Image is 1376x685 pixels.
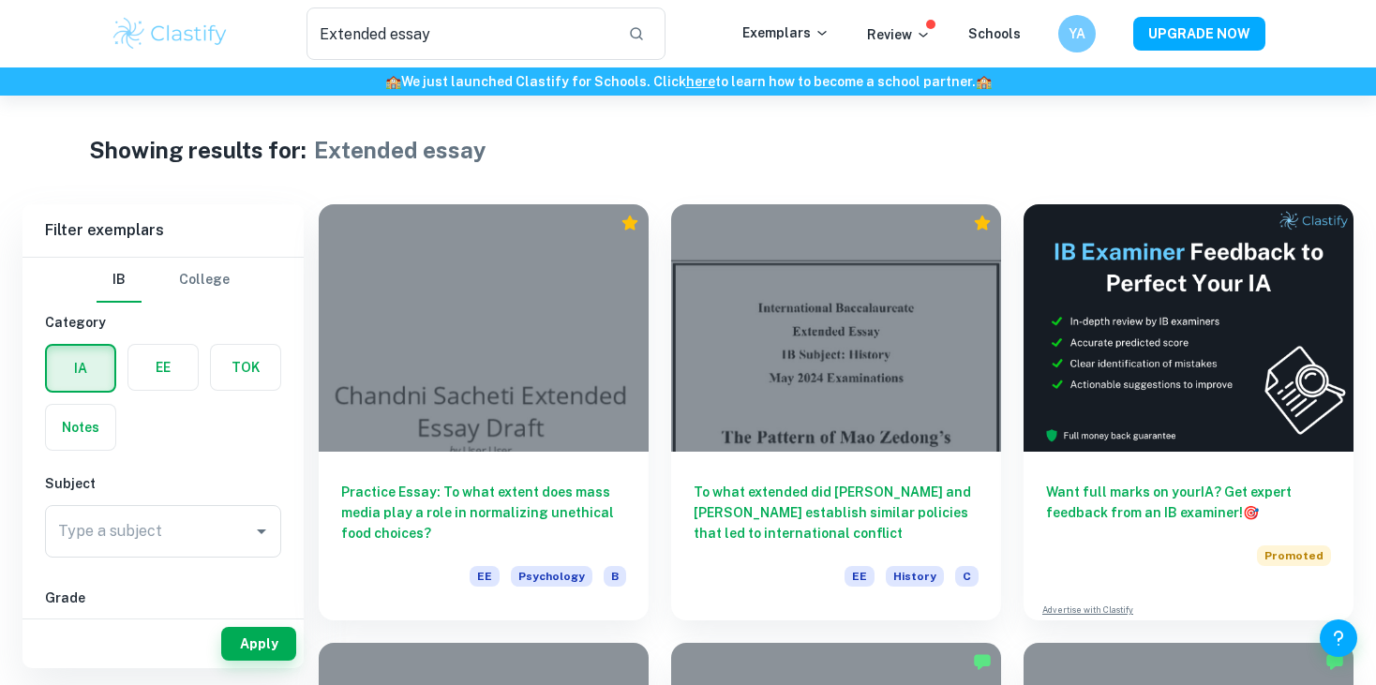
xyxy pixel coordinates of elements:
span: Promoted [1257,545,1331,566]
img: Marked [1325,652,1344,671]
a: Schools [968,26,1021,41]
h6: Subject [45,473,281,494]
button: UPGRADE NOW [1133,17,1265,51]
h6: Filter exemplars [22,204,304,257]
h6: Grade [45,588,281,608]
div: Premium [621,214,639,232]
a: To what extended did [PERSON_NAME] and [PERSON_NAME] establish similar policies that led to inter... [671,204,1001,620]
a: here [686,74,715,89]
span: History [886,566,944,587]
span: Psychology [511,566,592,587]
span: EE [470,566,500,587]
button: Notes [46,405,115,450]
p: Review [867,24,931,45]
div: Premium [973,214,992,232]
span: 🎯 [1243,505,1259,520]
button: Apply [221,627,296,661]
button: TOK [211,345,280,390]
div: Filter type choice [97,258,230,303]
h6: YA [1067,23,1088,44]
p: Exemplars [742,22,830,43]
span: C [955,566,979,587]
img: Clastify logo [111,15,230,52]
img: Thumbnail [1024,204,1354,452]
button: YA [1058,15,1096,52]
button: IA [47,346,114,391]
button: Help and Feedback [1320,619,1357,657]
span: EE [845,566,875,587]
h6: Practice Essay: To what extent does mass media play a role in normalizing unethical food choices? [341,482,626,544]
button: EE [128,345,198,390]
h6: We just launched Clastify for Schools. Click to learn how to become a school partner. [4,71,1372,92]
button: College [179,258,230,303]
h1: Showing results for: [89,133,307,167]
h6: Want full marks on your IA ? Get expert feedback from an IB examiner! [1046,482,1331,523]
h1: Extended essay [314,133,486,167]
a: Advertise with Clastify [1042,603,1133,617]
a: Want full marks on yourIA? Get expert feedback from an IB examiner!PromotedAdvertise with Clastify [1024,204,1354,620]
h6: To what extended did [PERSON_NAME] and [PERSON_NAME] establish similar policies that led to inter... [694,482,979,544]
span: 🏫 [976,74,992,89]
span: 🏫 [385,74,401,89]
h6: Category [45,312,281,333]
input: Search for any exemplars... [307,7,613,60]
button: IB [97,258,142,303]
img: Marked [973,652,992,671]
a: Practice Essay: To what extent does mass media play a role in normalizing unethical food choices?... [319,204,649,620]
button: Open [248,518,275,544]
span: B [604,566,626,587]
